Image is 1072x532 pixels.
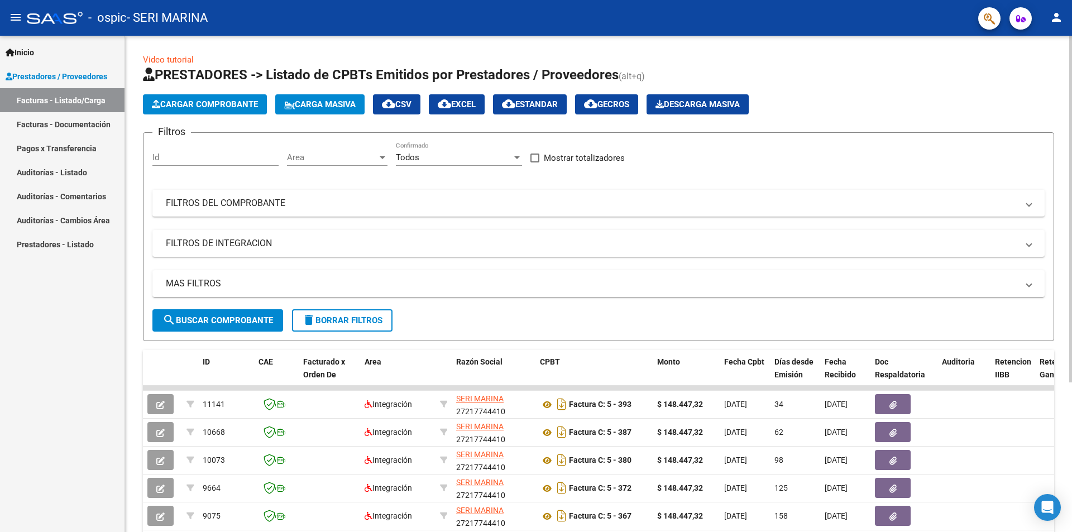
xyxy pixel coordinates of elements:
app-download-masive: Descarga masiva de comprobantes (adjuntos) [647,94,749,114]
div: 27217744410 [456,504,531,528]
datatable-header-cell: Doc Respaldatoria [870,350,937,399]
button: Descarga Masiva [647,94,749,114]
span: Fecha Recibido [825,357,856,379]
i: Descargar documento [554,423,569,441]
span: Integración [365,428,412,437]
strong: Factura C: 5 - 393 [569,400,631,409]
span: Facturado x Orden De [303,357,345,379]
datatable-header-cell: Auditoria [937,350,990,399]
mat-icon: cloud_download [584,97,597,111]
span: SERI MARINA [456,506,504,515]
span: Integración [365,400,412,409]
span: 158 [774,511,788,520]
strong: $ 148.447,32 [657,400,703,409]
span: [DATE] [724,428,747,437]
span: EXCEL [438,99,476,109]
strong: $ 148.447,32 [657,483,703,492]
span: Doc Respaldatoria [875,357,925,379]
i: Descargar documento [554,395,569,413]
span: [DATE] [724,400,747,409]
datatable-header-cell: CPBT [535,350,653,399]
span: Descarga Masiva [655,99,740,109]
span: PRESTADORES -> Listado de CPBTs Emitidos por Prestadores / Proveedores [143,67,619,83]
span: Area [287,152,377,162]
span: Fecha Cpbt [724,357,764,366]
mat-icon: cloud_download [438,97,451,111]
mat-icon: search [162,313,176,327]
span: Inicio [6,46,34,59]
button: Gecros [575,94,638,114]
datatable-header-cell: Retencion IIBB [990,350,1035,399]
span: Estandar [502,99,558,109]
mat-icon: delete [302,313,315,327]
span: Retencion IIBB [995,357,1031,379]
span: - ospic [88,6,127,30]
span: CAE [259,357,273,366]
datatable-header-cell: Razón Social [452,350,535,399]
button: Cargar Comprobante [143,94,267,114]
datatable-header-cell: Facturado x Orden De [299,350,360,399]
datatable-header-cell: Fecha Cpbt [720,350,770,399]
span: 98 [774,456,783,464]
span: 34 [774,400,783,409]
button: Estandar [493,94,567,114]
div: 27217744410 [456,448,531,472]
div: 27217744410 [456,392,531,416]
span: Buscar Comprobante [162,315,273,325]
span: SERI MARINA [456,478,504,487]
span: SERI MARINA [456,422,504,431]
mat-icon: person [1050,11,1063,24]
i: Descargar documento [554,451,569,469]
span: 9664 [203,483,221,492]
span: Prestadores / Proveedores [6,70,107,83]
span: Carga Masiva [284,99,356,109]
span: SERI MARINA [456,450,504,459]
span: Razón Social [456,357,502,366]
span: 125 [774,483,788,492]
span: 9075 [203,511,221,520]
span: [DATE] [825,511,848,520]
button: Borrar Filtros [292,309,393,332]
strong: $ 148.447,32 [657,456,703,464]
span: [DATE] [724,483,747,492]
span: SERI MARINA [456,394,504,403]
datatable-header-cell: Monto [653,350,720,399]
span: [DATE] [825,428,848,437]
span: [DATE] [825,483,848,492]
span: Integración [365,511,412,520]
span: (alt+q) [619,71,645,82]
span: [DATE] [724,456,747,464]
h3: Filtros [152,124,191,140]
span: Cargar Comprobante [152,99,258,109]
strong: $ 148.447,32 [657,511,703,520]
div: 27217744410 [456,420,531,444]
mat-icon: cloud_download [502,97,515,111]
mat-panel-title: FILTROS DE INTEGRACION [166,237,1018,250]
mat-expansion-panel-header: FILTROS DEL COMPROBANTE [152,190,1045,217]
span: [DATE] [825,456,848,464]
mat-panel-title: FILTROS DEL COMPROBANTE [166,197,1018,209]
button: Carga Masiva [275,94,365,114]
datatable-header-cell: ID [198,350,254,399]
strong: Factura C: 5 - 372 [569,484,631,493]
span: Gecros [584,99,629,109]
i: Descargar documento [554,479,569,497]
datatable-header-cell: Fecha Recibido [820,350,870,399]
strong: Factura C: 5 - 387 [569,428,631,437]
span: [DATE] [825,400,848,409]
span: - SERI MARINA [127,6,208,30]
span: Integración [365,483,412,492]
span: Días desde Emisión [774,357,813,379]
span: CSV [382,99,411,109]
strong: Factura C: 5 - 380 [569,456,631,465]
button: EXCEL [429,94,485,114]
button: Buscar Comprobante [152,309,283,332]
span: Monto [657,357,680,366]
datatable-header-cell: Días desde Emisión [770,350,820,399]
span: 10073 [203,456,225,464]
div: Open Intercom Messenger [1034,494,1061,521]
div: 27217744410 [456,476,531,500]
datatable-header-cell: Area [360,350,435,399]
span: Auditoria [942,357,975,366]
span: 10668 [203,428,225,437]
